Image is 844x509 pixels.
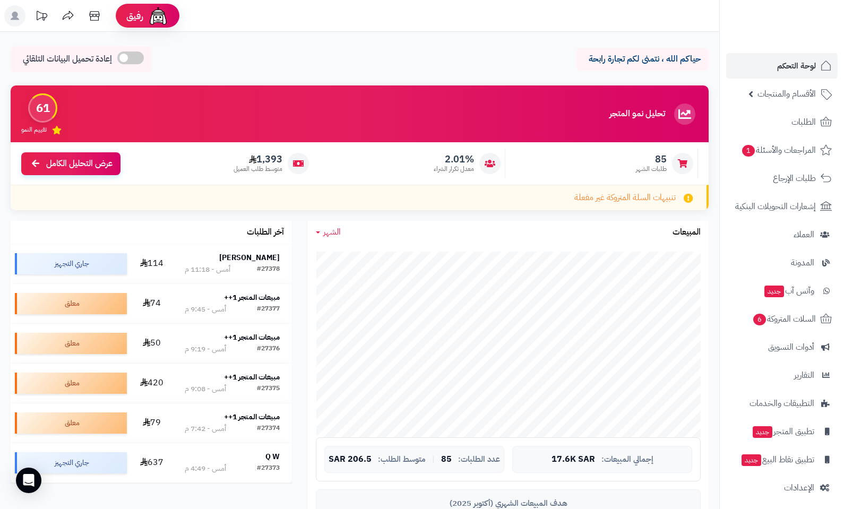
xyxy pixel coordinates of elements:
[378,455,426,464] span: متوسط الطلب:
[773,171,816,186] span: طلبات الإرجاع
[735,199,816,214] span: إشعارات التحويلات البنكية
[185,264,230,275] div: أمس - 11:18 م
[28,5,55,29] a: تحديثات المنصة
[131,244,172,283] td: 114
[750,396,814,411] span: التطبيقات والخدمات
[784,480,814,495] span: الإعدادات
[742,454,761,466] span: جديد
[323,226,341,238] span: الشهر
[726,475,838,501] a: الإعدادات
[753,314,766,325] span: 6
[764,286,784,297] span: جديد
[224,292,280,303] strong: مبيعات المتجر 1++
[185,384,226,394] div: أمس - 9:08 م
[15,333,127,354] div: معلق
[552,455,595,464] span: 17.6K SAR
[185,424,226,434] div: أمس - 7:42 م
[726,166,838,191] a: طلبات الإرجاع
[768,340,814,355] span: أدوات التسويق
[234,153,282,165] span: 1,393
[15,412,127,434] div: معلق
[257,384,280,394] div: #27375
[265,451,280,462] strong: Q W
[726,53,838,79] a: لوحة التحكم
[791,255,814,270] span: المدونة
[432,455,435,463] span: |
[257,424,280,434] div: #27374
[726,334,838,360] a: أدوات التسويق
[234,165,282,174] span: متوسط طلب العميل
[316,226,341,238] a: الشهر
[726,222,838,247] a: العملاء
[131,364,172,403] td: 420
[131,443,172,482] td: 637
[726,250,838,275] a: المدونة
[224,372,280,383] strong: مبيعات المتجر 1++
[185,463,226,474] div: أمس - 4:49 م
[609,109,665,119] h3: تحليل نمو المتجر
[601,455,653,464] span: إجمالي المبيعات:
[726,137,838,163] a: المراجعات والأسئلة1
[434,165,474,174] span: معدل تكرار الشراء
[636,165,667,174] span: طلبات الشهر
[329,455,372,464] span: 206.5 SAR
[726,419,838,444] a: تطبيق المتجرجديد
[791,115,816,130] span: الطلبات
[726,109,838,135] a: الطلبات
[636,153,667,165] span: 85
[257,304,280,315] div: #27377
[726,278,838,304] a: وآتس آبجديد
[752,424,814,439] span: تطبيق المتجر
[726,391,838,416] a: التطبيقات والخدمات
[21,125,47,134] span: تقييم النمو
[794,227,814,242] span: العملاء
[219,252,280,263] strong: [PERSON_NAME]
[753,426,772,438] span: جديد
[224,411,280,422] strong: مبيعات المتجر 1++
[726,363,838,388] a: التقارير
[434,153,474,165] span: 2.01%
[131,403,172,443] td: 79
[185,344,226,355] div: أمس - 9:19 م
[126,10,143,22] span: رفيق
[458,455,500,464] span: عدد الطلبات:
[441,455,452,464] span: 85
[741,143,816,158] span: المراجعات والأسئلة
[324,498,692,509] div: هدف المبيعات الشهري (أكتوبر 2025)
[131,324,172,363] td: 50
[15,452,127,473] div: جاري التجهيز
[757,87,816,101] span: الأقسام والمنتجات
[21,152,120,175] a: عرض التحليل الكامل
[224,332,280,343] strong: مبيعات المتجر 1++
[247,228,284,237] h3: آخر الطلبات
[772,29,834,51] img: logo-2.png
[763,283,814,298] span: وآتس آب
[23,53,112,65] span: إعادة تحميل البيانات التلقائي
[257,344,280,355] div: #27376
[257,463,280,474] div: #27373
[15,373,127,394] div: معلق
[726,194,838,219] a: إشعارات التحويلات البنكية
[46,158,113,170] span: عرض التحليل الكامل
[726,306,838,332] a: السلات المتروكة6
[574,192,676,204] span: تنبيهات السلة المتروكة غير مفعلة
[794,368,814,383] span: التقارير
[257,264,280,275] div: #27378
[673,228,701,237] h3: المبيعات
[16,468,41,493] div: Open Intercom Messenger
[742,145,755,157] span: 1
[726,447,838,472] a: تطبيق نقاط البيعجديد
[740,452,814,467] span: تطبيق نقاط البيع
[777,58,816,73] span: لوحة التحكم
[148,5,169,27] img: ai-face.png
[15,293,127,314] div: معلق
[15,253,127,274] div: جاري التجهيز
[584,53,701,65] p: حياكم الله ، نتمنى لكم تجارة رابحة
[185,304,226,315] div: أمس - 9:45 م
[131,284,172,323] td: 74
[752,312,816,326] span: السلات المتروكة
